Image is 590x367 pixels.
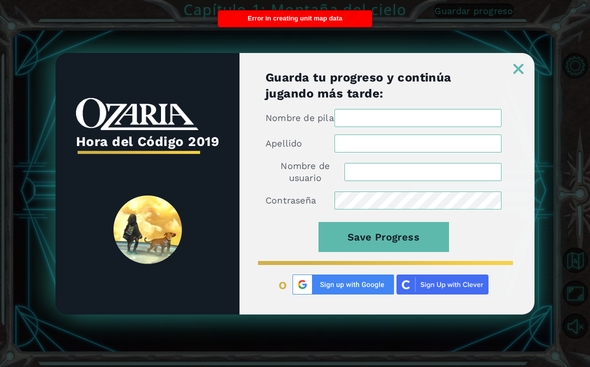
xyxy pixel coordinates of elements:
h3: Hora del Código 2019 [76,130,219,152]
label: Contraseña [265,194,316,206]
img: whiteOzariaWordmark.png [76,98,198,130]
label: Nombre de usuario [265,160,344,184]
img: Google%20Sign%20Up.png [292,274,394,294]
label: Apellido [265,137,302,149]
button: Save Progress [318,222,449,252]
span: Error in creating unit map data [247,14,342,22]
img: clever_sso_button@2x.png [396,274,488,294]
label: Nombre de pila [265,112,334,124]
h1: Guarda tu progreso y continúa jugando más tarde: [265,69,501,101]
img: SpiritLandReveal.png [113,195,182,264]
img: ExitButton_Dusk.png [513,64,523,74]
span: o [278,276,287,292]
